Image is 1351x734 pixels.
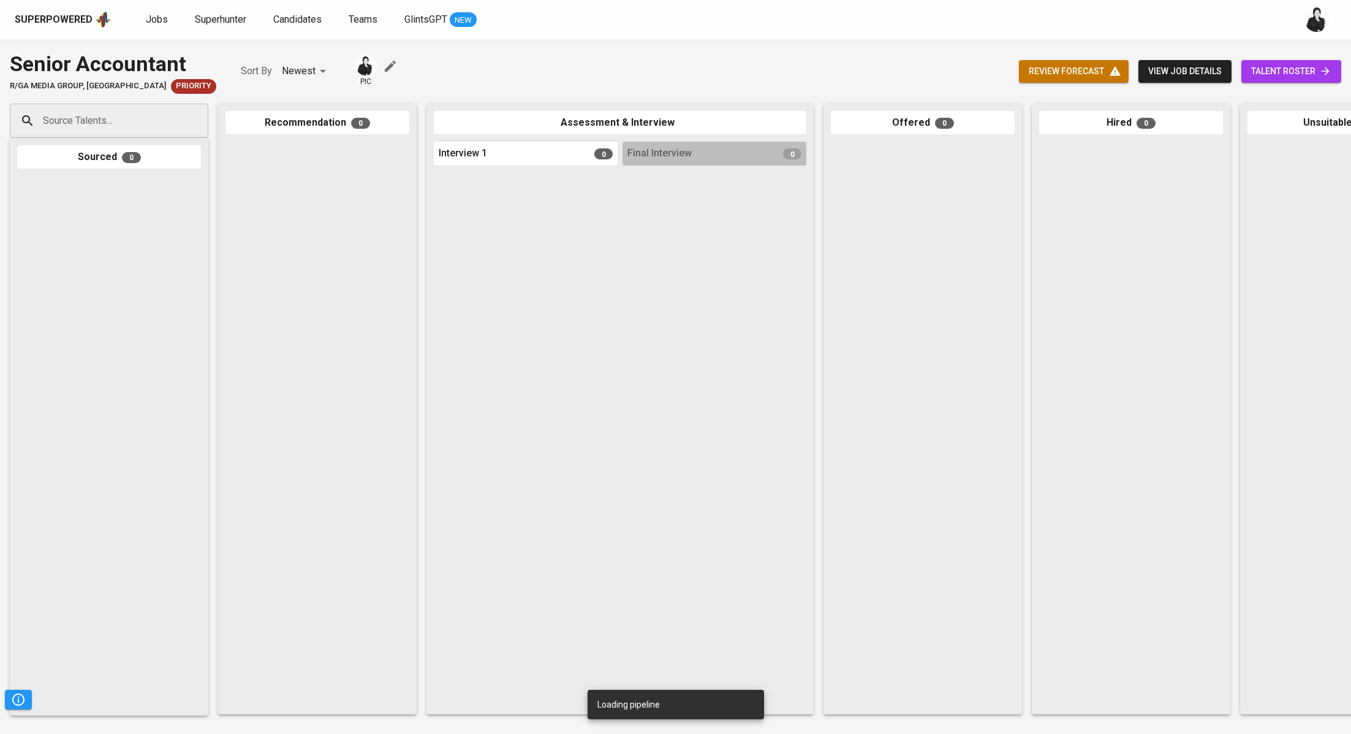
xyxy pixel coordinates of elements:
span: 0 [1137,118,1156,129]
span: GlintsGPT [404,13,447,25]
p: Newest [282,64,316,78]
div: Loading pipeline [597,694,660,716]
div: Recommendation [225,111,409,135]
a: Teams [349,12,380,28]
p: Sort By [241,64,272,78]
span: Interview 1 [439,147,487,161]
span: Jobs [146,13,168,25]
span: 0 [935,118,954,129]
span: view job details [1148,64,1222,79]
img: app logo [95,10,112,29]
button: view job details [1138,60,1232,83]
span: 0 [351,118,370,129]
span: review forecast [1029,64,1119,79]
span: 0 [783,148,801,159]
img: medwi@glints.com [1304,7,1329,32]
span: Superhunter [195,13,246,25]
span: talent roster [1251,64,1331,79]
span: Priority [171,80,216,92]
button: review forecast [1019,60,1129,83]
div: Hired [1039,111,1223,135]
div: Senior Accountant [10,49,216,79]
a: GlintsGPT NEW [404,12,477,28]
span: Teams [349,13,377,25]
div: Offered [831,111,1015,135]
a: talent roster [1241,60,1341,83]
div: New Job received from Demand Team [171,79,216,94]
div: Superpowered [15,13,93,27]
div: Newest [282,60,330,83]
span: 0 [594,148,613,159]
button: Open [202,120,204,122]
span: R/GA MEDIA GROUP, [GEOGRAPHIC_DATA] [10,80,166,92]
div: Assessment & Interview [434,111,806,135]
div: pic [355,55,376,87]
button: Pipeline Triggers [5,690,32,709]
a: Candidates [273,12,324,28]
span: 0 [122,152,141,163]
img: medwi@glints.com [356,56,375,75]
span: Final Interview [627,147,692,161]
a: Jobs [146,12,170,28]
div: Sourced [17,145,201,169]
span: Candidates [273,13,322,25]
span: NEW [450,14,477,26]
a: Superhunter [195,12,249,28]
a: Superpoweredapp logo [15,10,112,29]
